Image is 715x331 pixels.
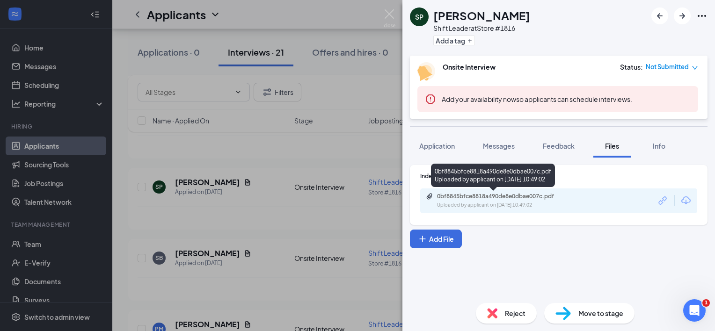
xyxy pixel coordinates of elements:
[433,36,475,45] button: PlusAdd a tag
[442,94,516,104] button: Add your availability now
[426,193,433,200] svg: Paperclip
[418,234,427,244] svg: Plus
[442,95,632,103] span: so applicants can schedule interviews.
[426,193,577,209] a: Paperclip0bf8845bfce8818a490de8e0dbae007c.pdfUploaded by applicant on [DATE] 10:49:02
[692,65,698,71] span: down
[431,164,555,187] div: 0bf8845bfce8818a490de8e0dbae007c.pdf Uploaded by applicant on [DATE] 10:49:02
[654,10,665,22] svg: ArrowLeftNew
[657,194,669,207] svg: Link
[433,7,530,23] h1: [PERSON_NAME]
[419,142,455,150] span: Application
[653,142,665,150] span: Info
[651,7,668,24] button: ArrowLeftNew
[433,23,530,33] div: Shift Leader at Store #1816
[410,230,462,248] button: Add FilePlus
[437,193,568,200] div: 0bf8845bfce8818a490de8e0dbae007c.pdf
[505,308,525,318] span: Reject
[425,94,436,105] svg: Error
[483,142,515,150] span: Messages
[620,62,643,72] div: Status :
[605,142,619,150] span: Files
[467,38,473,43] svg: Plus
[543,142,575,150] span: Feedback
[683,299,706,322] iframe: Intercom live chat
[578,308,623,318] span: Move to stage
[702,299,710,307] span: 1
[420,172,697,180] div: Indeed Resume
[437,201,577,209] div: Uploaded by applicant on [DATE] 10:49:02
[677,10,688,22] svg: ArrowRight
[680,195,692,206] svg: Download
[674,7,691,24] button: ArrowRight
[415,12,423,22] div: SP
[696,10,708,22] svg: Ellipses
[443,63,496,71] b: Onsite Interview
[646,62,689,72] span: Not Submitted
